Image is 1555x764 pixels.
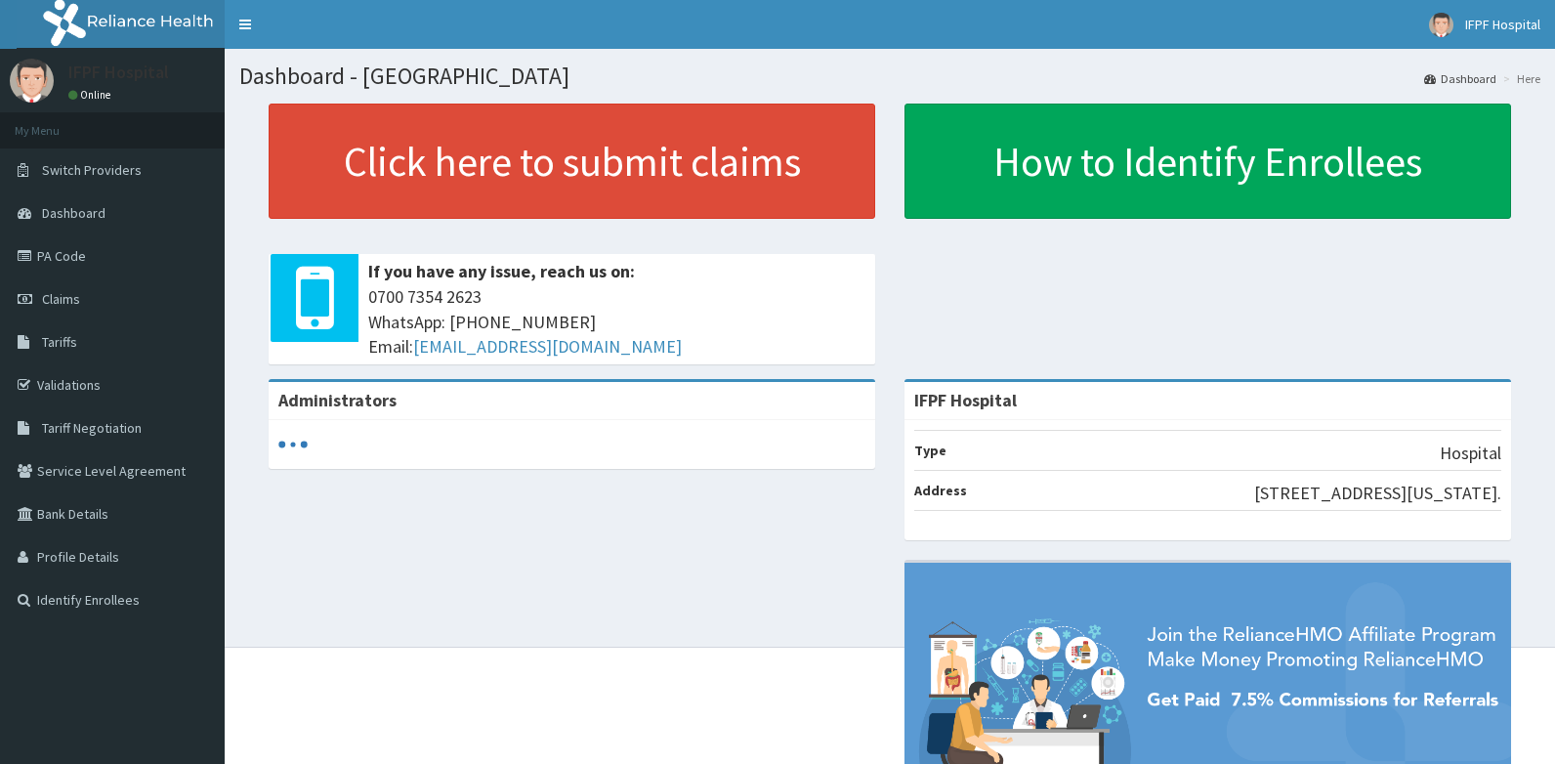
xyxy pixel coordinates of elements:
span: Dashboard [42,204,105,222]
h1: Dashboard - [GEOGRAPHIC_DATA] [239,64,1540,89]
a: Dashboard [1424,70,1496,87]
span: Claims [42,290,80,308]
span: Tariffs [42,333,77,351]
li: Here [1498,70,1540,87]
span: 0700 7354 2623 WhatsApp: [PHONE_NUMBER] Email: [368,284,865,360]
strong: IFPF Hospital [914,389,1017,411]
p: [STREET_ADDRESS][US_STATE]. [1254,481,1501,506]
p: Hospital [1440,441,1501,466]
a: How to Identify Enrollees [904,104,1511,219]
span: Switch Providers [42,161,142,179]
a: Click here to submit claims [269,104,875,219]
b: Type [914,442,946,459]
img: User Image [1429,13,1453,37]
p: IFPF Hospital [68,64,169,81]
b: Address [914,482,967,499]
a: [EMAIL_ADDRESS][DOMAIN_NAME] [413,335,682,358]
b: Administrators [278,389,397,411]
a: Online [68,88,115,102]
svg: audio-loading [278,430,308,459]
img: User Image [10,59,54,103]
span: IFPF Hospital [1465,16,1540,33]
b: If you have any issue, reach us on: [368,260,635,282]
span: Tariff Negotiation [42,419,142,437]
